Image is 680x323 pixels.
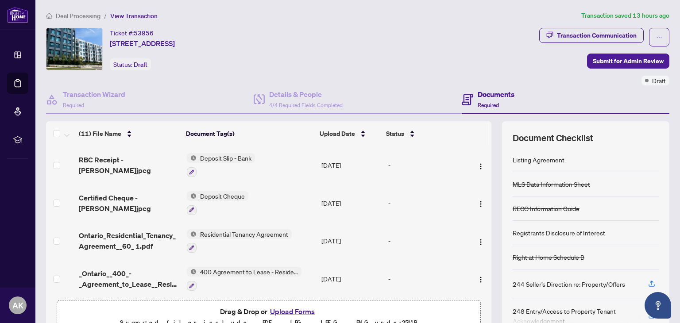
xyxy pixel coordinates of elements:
button: Status IconDeposit Cheque [187,191,248,215]
button: Logo [474,196,488,210]
div: Listing Agreement [513,155,564,165]
td: [DATE] [318,260,385,298]
span: Required [63,102,84,108]
th: Status [382,121,465,146]
button: Submit for Admin Review [587,54,669,69]
span: Deal Processing [56,12,100,20]
article: Transaction saved 13 hours ago [581,11,669,21]
span: View Transaction [110,12,158,20]
button: Logo [474,158,488,172]
th: (11) File Name [75,121,182,146]
span: [STREET_ADDRESS] [110,38,175,49]
div: - [388,274,464,284]
div: Ticket #: [110,28,154,38]
img: Logo [477,200,484,208]
div: Transaction Communication [557,28,637,42]
span: 53856 [134,29,154,37]
div: - [388,236,464,246]
li: / [104,11,107,21]
img: Logo [477,276,484,283]
span: home [46,13,52,19]
img: Status Icon [187,267,197,277]
span: 400 Agreement to Lease - Residential [197,267,301,277]
span: Draft [652,76,666,85]
span: _Ontario__400_-_Agreement_to_Lease__Residential_2_Pages___65_ 1.pdf [79,268,179,289]
div: Right at Home Schedule B [513,252,584,262]
h4: Documents [478,89,514,100]
span: Drag & Drop or [220,306,317,317]
button: Status IconResidential Tenancy Agreement [187,229,292,253]
th: Upload Date [316,121,382,146]
div: - [388,198,464,208]
button: Status Icon400 Agreement to Lease - Residential [187,267,301,291]
span: (11) File Name [79,129,121,138]
img: Logo [477,163,484,170]
h4: Transaction Wizard [63,89,125,100]
span: RBC Receipt - [PERSON_NAME]jpeg [79,154,179,176]
span: Certified Cheque - [PERSON_NAME]jpeg [79,192,179,214]
div: RECO Information Guide [513,204,580,213]
span: Upload Date [320,129,355,138]
button: Upload Forms [267,306,317,317]
span: Deposit Cheque [197,191,248,201]
th: Document Tag(s) [182,121,317,146]
span: 4/4 Required Fields Completed [269,102,343,108]
div: MLS Data Information Sheet [513,179,590,189]
span: AK [12,299,23,311]
img: Logo [477,238,484,246]
div: 244 Seller’s Direction re: Property/Offers [513,279,625,289]
button: Status IconDeposit Slip - Bank [187,153,255,177]
span: Draft [134,61,147,69]
span: Required [478,102,499,108]
img: logo [7,7,28,23]
img: IMG-W12404866_1.jpg [46,28,102,70]
div: - [388,160,464,170]
span: Ontario_Residential_Tenancy_Agreement__60_ 1.pdf [79,230,179,251]
td: [DATE] [318,222,385,260]
div: Registrants Disclosure of Interest [513,228,605,238]
td: [DATE] [318,146,385,184]
img: Status Icon [187,191,197,201]
span: Deposit Slip - Bank [197,153,255,163]
h4: Details & People [269,89,343,100]
button: Open asap [645,292,671,319]
div: Status: [110,58,151,70]
span: ellipsis [656,34,662,40]
img: Status Icon [187,153,197,163]
button: Logo [474,234,488,248]
img: Status Icon [187,229,197,239]
span: Residential Tenancy Agreement [197,229,292,239]
span: Submit for Admin Review [593,54,664,68]
button: Logo [474,272,488,286]
button: Transaction Communication [539,28,644,43]
span: Status [386,129,404,138]
td: [DATE] [318,184,385,222]
span: Document Checklist [513,132,593,144]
